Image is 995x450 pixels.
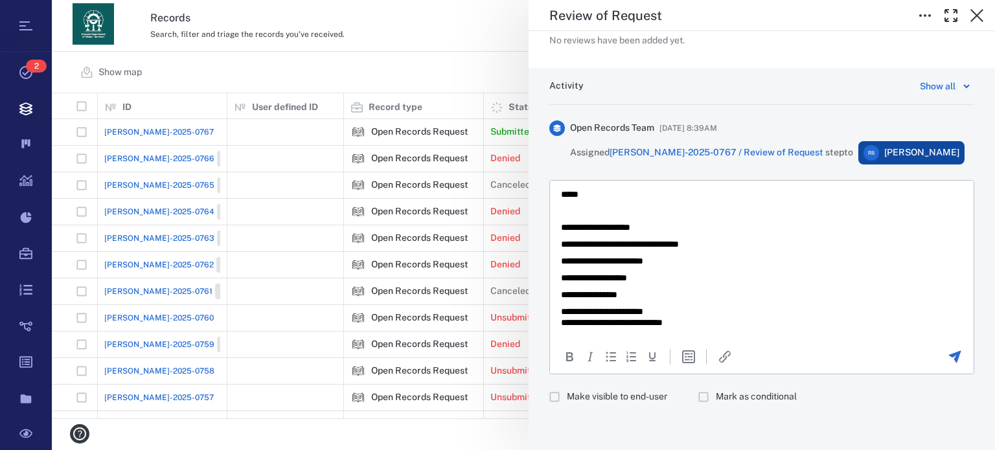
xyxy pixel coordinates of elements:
[582,349,598,365] button: Italic
[570,122,654,135] span: Open Records Team
[717,349,733,365] button: Insert/edit link
[550,181,974,339] iframe: Rich Text Area
[567,390,667,403] span: Make visible to end-user
[570,146,853,159] span: Assigned step to
[610,147,823,157] a: [PERSON_NAME]-2025-0767 / Review of Request
[603,349,619,365] div: Bullet list
[681,349,696,365] button: Insert template
[884,146,959,159] span: [PERSON_NAME]
[29,9,56,21] span: Help
[912,3,938,28] button: Toggle to Edit Boxes
[624,349,639,365] div: Numbered list
[964,3,990,28] button: Close
[716,390,797,403] span: Mark as conditional
[863,145,879,161] div: R S
[549,80,584,93] h6: Activity
[549,8,662,24] h5: Review of Request
[645,349,660,365] button: Underline
[659,120,717,136] span: [DATE] 8:39AM
[698,385,807,409] div: Comment will be marked as non-final decision
[26,60,47,73] span: 2
[562,349,577,365] button: Bold
[938,3,964,28] button: Toggle Fullscreen
[920,78,955,94] div: Show all
[549,34,685,47] p: No reviews have been added yet.
[947,349,963,365] button: Send the comment
[549,385,678,409] div: Citizen will see comment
